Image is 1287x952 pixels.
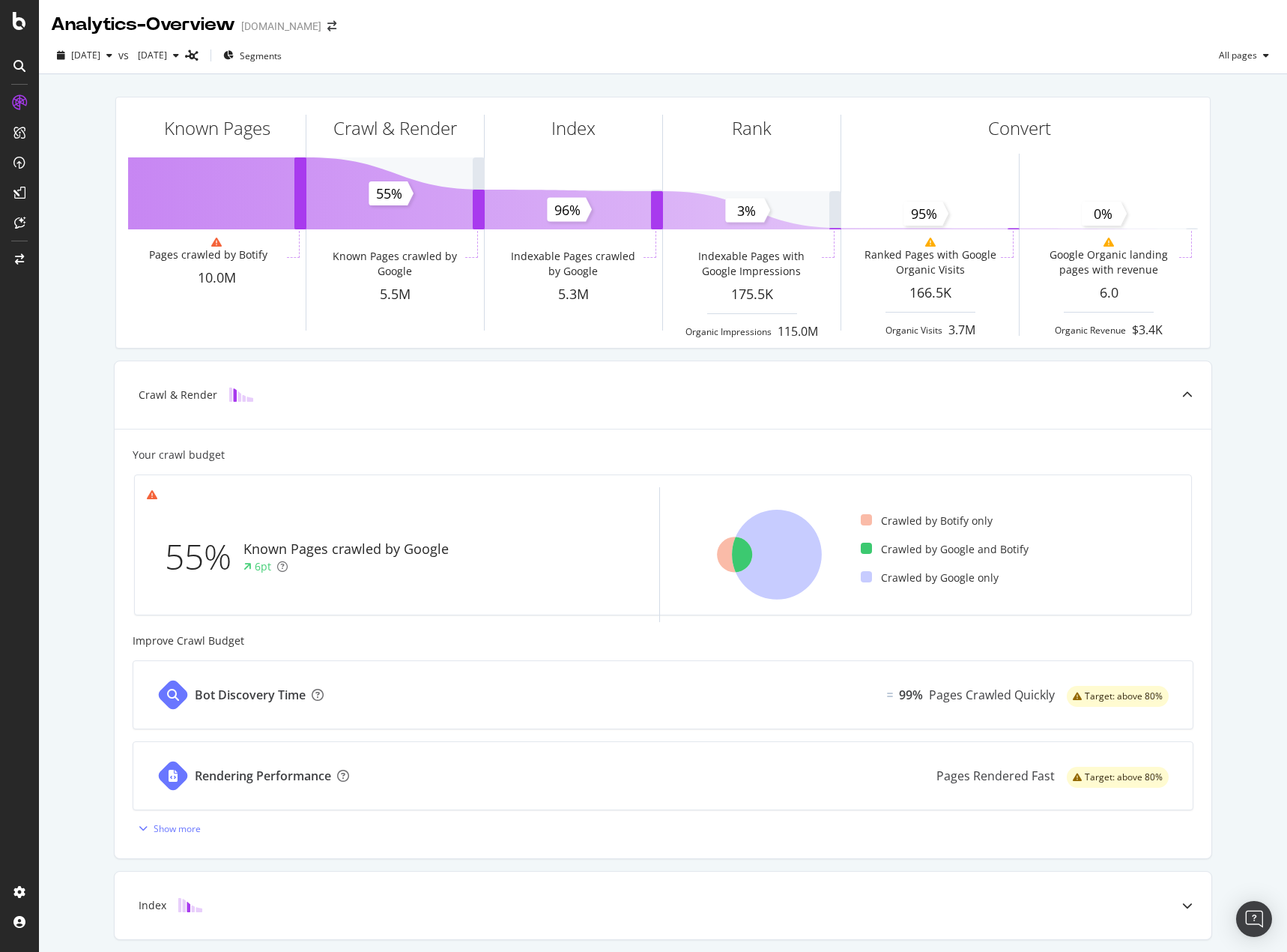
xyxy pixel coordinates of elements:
span: Segments [240,49,282,62]
div: Analytics - Overview [51,12,235,37]
div: 6pt [255,559,271,574]
button: [DATE] [132,43,185,67]
div: Rendering Performance [195,768,331,785]
div: 175.5K [663,285,841,304]
div: 5.5M [306,285,484,304]
div: Crawl & Render [333,115,457,141]
div: 115.0M [778,323,818,340]
div: Your crawl budget [133,448,225,463]
div: Known Pages crawled by Google [327,249,461,279]
div: Index [551,115,596,141]
button: [DATE] [51,43,118,67]
a: Rendering PerformancePages Rendered Fastwarning label [133,741,1193,810]
span: Target: above 80% [1085,773,1163,782]
div: Rank [732,115,772,141]
div: Pages crawled by Botify [149,247,267,262]
span: All pages [1213,49,1257,61]
div: Improve Crawl Budget [133,633,1193,648]
img: block-icon [178,898,202,912]
div: Crawled by Google only [861,570,999,585]
img: Equal [887,693,893,697]
div: Index [139,898,166,913]
div: Organic Impressions [685,325,772,338]
div: 10.0M [128,268,306,288]
button: Show more [133,816,201,840]
img: block-icon [229,388,253,402]
div: warning label [1067,767,1169,788]
div: Pages Crawled Quickly [929,687,1055,704]
div: Crawl & Render [139,388,217,403]
span: Target: above 80% [1085,692,1163,701]
div: Open Intercom Messenger [1236,901,1272,937]
div: warning label [1067,686,1169,707]
div: arrow-right-arrow-left [327,21,336,31]
div: Crawled by Botify only [861,513,993,528]
div: Known Pages [164,115,270,141]
div: 5.3M [485,285,662,304]
div: Pages Rendered Fast [936,768,1055,785]
span: vs [118,48,132,63]
span: 2025 Aug. 3rd [71,49,100,61]
div: 55% [165,532,243,582]
div: Indexable Pages crawled by Google [506,249,640,279]
div: Indexable Pages with Google Impressions [684,249,818,279]
button: All pages [1213,43,1275,67]
div: 99% [899,687,923,704]
div: Show more [154,822,201,835]
a: Bot Discovery TimeEqual99%Pages Crawled Quicklywarning label [133,660,1193,729]
button: Segments [217,43,288,67]
div: Bot Discovery Time [195,687,306,704]
div: [DOMAIN_NAME] [241,19,321,34]
div: Crawled by Google and Botify [861,542,1029,557]
span: 2023 Sep. 16th [132,49,167,61]
div: Known Pages crawled by Google [243,540,449,559]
